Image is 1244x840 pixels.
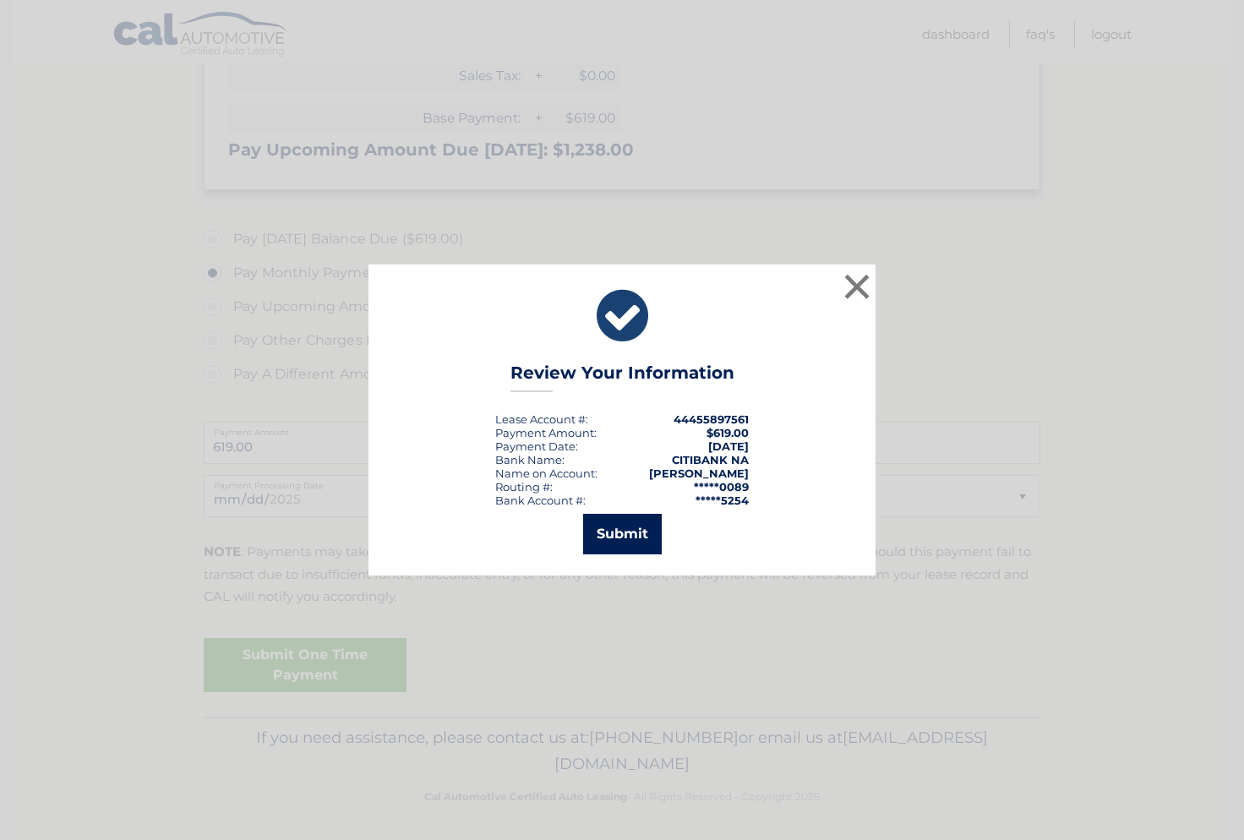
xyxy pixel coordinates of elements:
[495,412,588,426] div: Lease Account #:
[583,514,662,554] button: Submit
[495,439,576,453] span: Payment Date
[495,480,553,494] div: Routing #:
[495,439,578,453] div: :
[649,466,749,480] strong: [PERSON_NAME]
[708,439,749,453] span: [DATE]
[674,412,749,426] strong: 44455897561
[495,466,597,480] div: Name on Account:
[495,453,565,466] div: Bank Name:
[707,426,749,439] span: $619.00
[495,426,597,439] div: Payment Amount:
[495,494,586,507] div: Bank Account #:
[510,363,734,392] h3: Review Your Information
[840,270,874,303] button: ×
[672,453,749,466] strong: CITIBANK NA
